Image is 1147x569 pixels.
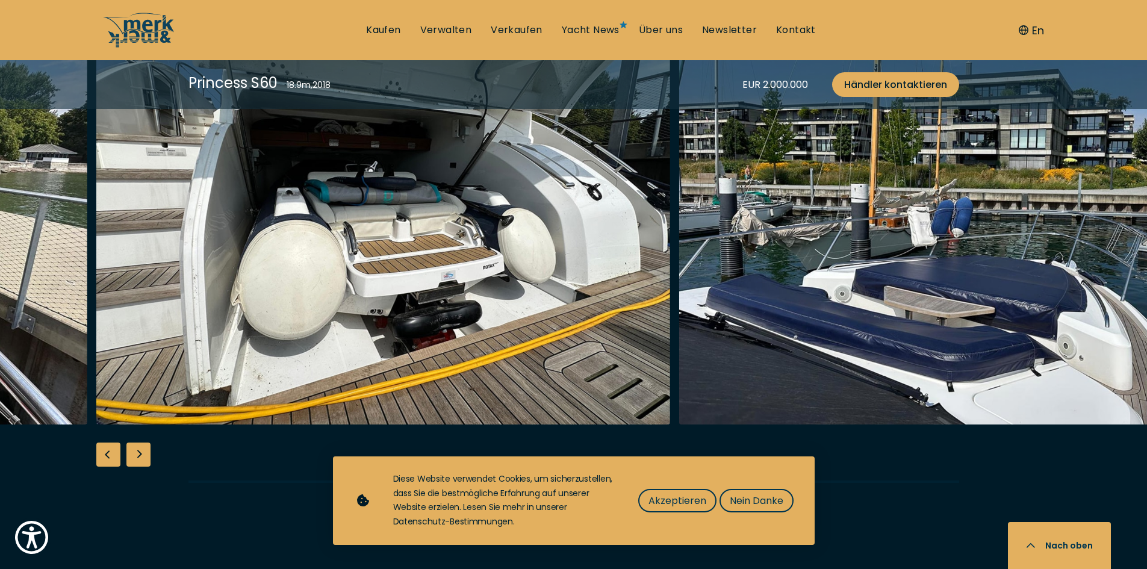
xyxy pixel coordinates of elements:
[1008,522,1111,569] button: Nach oben
[742,77,808,92] div: EUR 2.000.000
[702,23,757,37] a: Newsletter
[420,23,472,37] a: Verwalten
[393,472,614,529] div: Diese Website verwendet Cookies, um sicherzustellen, dass Sie die bestmögliche Erfahrung auf unse...
[776,23,816,37] a: Kontakt
[730,493,783,508] span: Nein Danke
[1019,22,1044,39] button: En
[639,23,683,37] a: Über uns
[287,79,331,92] div: 18.9 m , 2018
[832,72,959,97] a: Händler kontaktieren
[96,39,670,424] img: Merk&Merk
[844,77,947,92] span: Händler kontaktieren
[96,443,120,467] div: Previous slide
[562,23,620,37] a: Yacht News
[648,493,706,508] span: Akzeptieren
[393,515,513,527] a: Datenschutz-Bestimmungen
[638,489,716,512] button: Akzeptieren
[188,72,278,93] div: Princess S60
[366,23,400,37] a: Kaufen
[12,518,51,557] button: Show Accessibility Preferences
[720,489,794,512] button: Nein Danke
[126,443,151,467] div: Next slide
[491,23,542,37] a: Verkaufen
